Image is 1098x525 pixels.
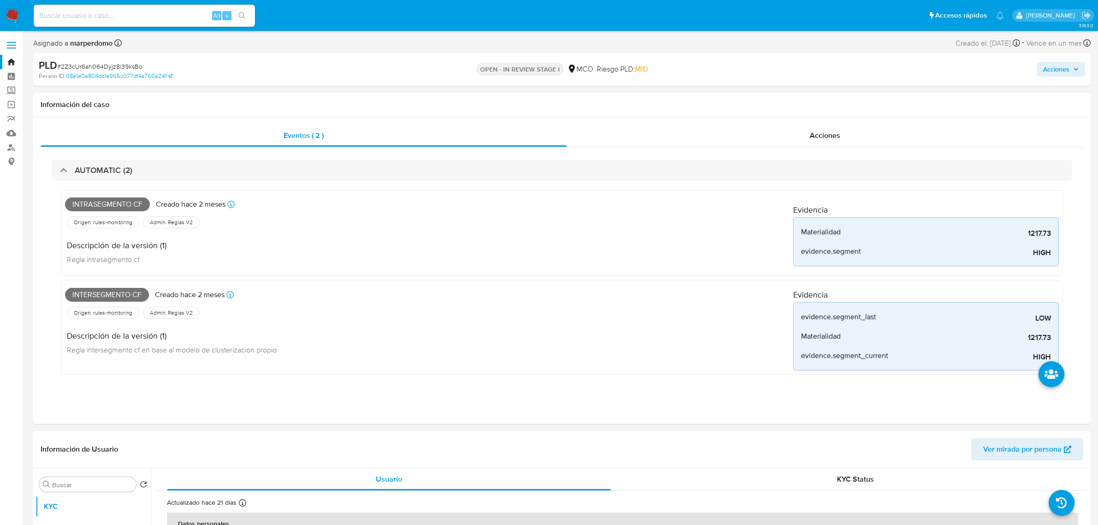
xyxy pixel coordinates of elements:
[935,11,987,20] span: Accesos rápidos
[971,438,1083,460] button: Ver mirada por persona
[65,197,150,211] span: Intrasegmento cf
[1043,62,1069,77] span: Acciones
[810,130,840,141] span: Acciones
[75,165,132,175] h3: AUTOMATIC (2)
[33,38,113,48] span: Asignado a
[73,219,133,226] span: Origen: rules-monitoring
[149,309,194,316] span: Admin. Reglas V2
[39,72,64,80] b: Person ID
[67,240,166,251] h4: Descripción de la versión (1)
[996,12,1004,19] a: Notificaciones
[39,58,57,72] b: PLD
[213,11,220,20] span: Alt
[1037,62,1085,77] button: Acciones
[68,38,113,48] b: marperdomo
[52,481,132,489] input: Buscar
[1081,11,1091,20] a: Salir
[43,481,50,488] button: Buscar
[1022,37,1024,49] span: -
[284,130,324,141] span: Eventos ( 2 )
[1026,38,1082,48] span: Vence en un mes
[837,474,874,484] span: KYC Status
[149,219,194,226] span: Admin. Reglas V2
[567,64,593,74] div: MCO
[140,481,147,491] button: Volver al orden por defecto
[232,9,251,22] button: search-icon
[36,495,151,518] button: KYC
[73,309,133,316] span: Origen: rules-monitoring
[52,160,1072,181] div: AUTOMATIC (2)
[67,345,277,355] span: Regla intersegmento cf en base al modelo de clusterizacion propio
[167,498,237,507] p: Actualizado hace 21 días
[956,37,1020,49] div: Creado el: [DATE]
[65,288,149,302] span: Intersegmento cf
[156,199,226,209] p: Creado hace 2 meses
[983,438,1062,460] span: Ver mirada por persona
[57,62,142,71] span: # 2Z3cUr6ah064Dyjz8i39ksBo
[1026,11,1078,20] p: marcela.perdomo@mercadolibre.com.co
[41,100,1083,109] h1: Información del caso
[476,63,564,76] p: OPEN - IN REVIEW STAGE I
[155,290,225,300] p: Creado hace 2 meses
[597,64,648,74] span: Riesgo PLD:
[34,10,255,22] input: Buscar usuario o caso...
[226,11,228,20] span: s
[67,254,139,264] span: Regla intrasegmento cf
[376,474,402,484] span: Usuario
[41,445,118,454] h1: Información de Usuario
[66,72,172,80] a: 08e1e0a804dc1e965c077df4a760a24f
[67,331,277,341] h4: Descripción de la versión (1)
[635,64,648,74] span: MID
